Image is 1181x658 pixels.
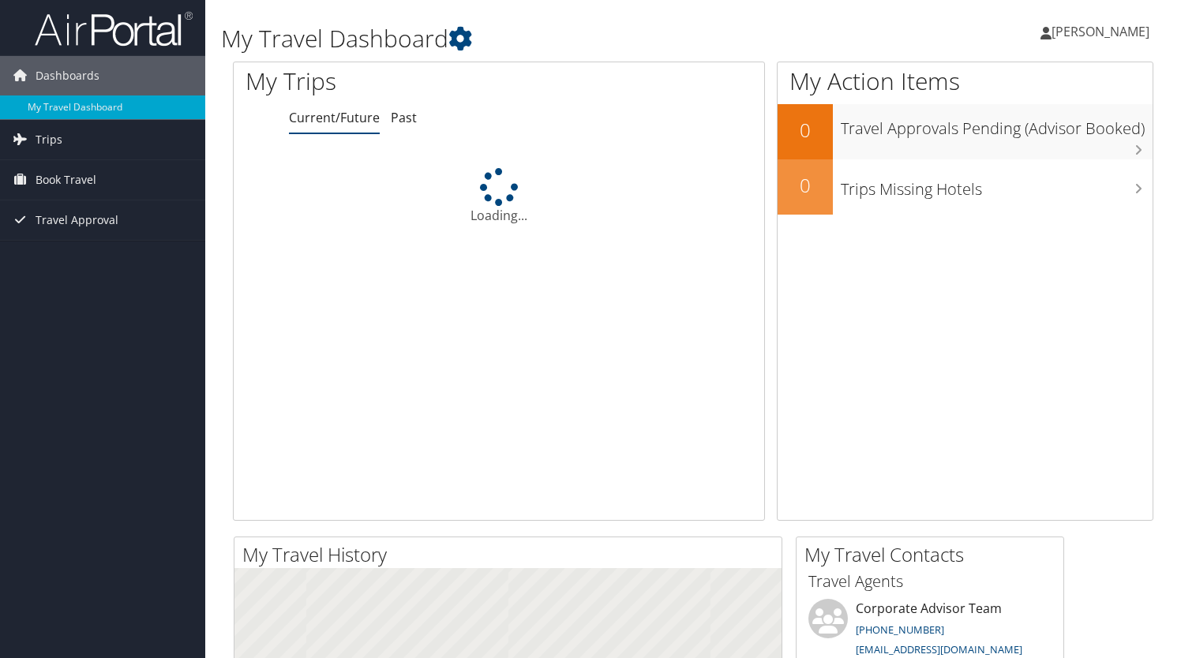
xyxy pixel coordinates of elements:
h1: My Action Items [778,65,1153,98]
h3: Trips Missing Hotels [841,170,1153,200]
a: 0Trips Missing Hotels [778,159,1153,215]
h2: My Travel History [242,541,782,568]
a: Current/Future [289,109,380,126]
div: Loading... [234,168,764,225]
span: Travel Approval [36,200,118,240]
h3: Travel Agents [808,570,1052,593]
img: airportal-logo.png [35,10,193,47]
span: Book Travel [36,160,96,200]
a: [PERSON_NAME] [1040,8,1165,55]
a: 0Travel Approvals Pending (Advisor Booked) [778,104,1153,159]
h1: My Trips [246,65,531,98]
h1: My Travel Dashboard [221,22,850,55]
h2: 0 [778,172,833,199]
h2: My Travel Contacts [804,541,1063,568]
a: [PHONE_NUMBER] [856,622,944,637]
h2: 0 [778,117,833,144]
h3: Travel Approvals Pending (Advisor Booked) [841,110,1153,140]
a: Past [391,109,417,126]
span: [PERSON_NAME] [1052,23,1149,40]
span: Dashboards [36,56,99,95]
span: Trips [36,120,62,159]
a: [EMAIL_ADDRESS][DOMAIN_NAME] [856,642,1022,656]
